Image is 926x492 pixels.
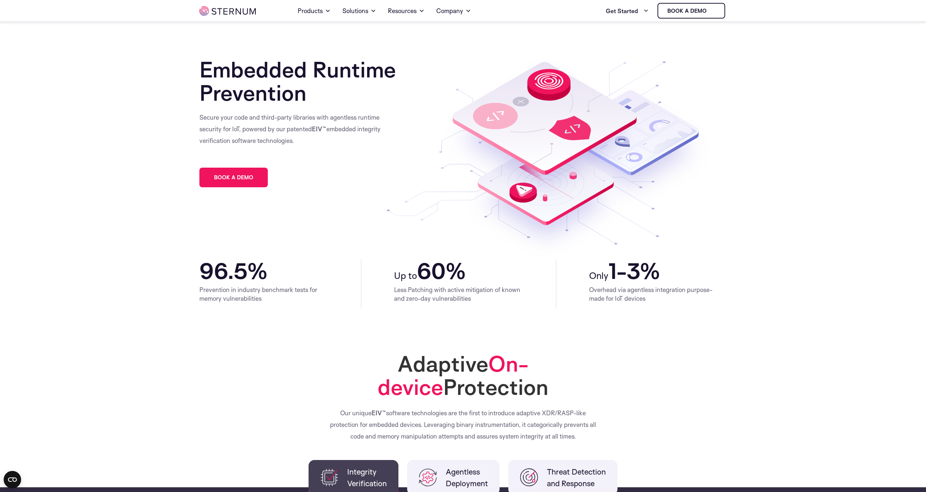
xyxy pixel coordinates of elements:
span: Up to [394,269,417,281]
h2: 60% [394,259,523,283]
a: Get Started [606,4,649,18]
img: Runtime Protection [387,58,714,259]
p: Less Patching with active mitigation of known and zero-day vulnerabilities [394,285,523,303]
b: EIV™ [371,409,386,417]
a: Book a demo [199,168,268,187]
b: EIV™ [312,125,326,133]
p: Prevention in industry benchmark tests for memory vulnerabilities [199,285,329,303]
img: sternum iot [199,6,256,16]
h2: 96.5% [199,259,329,283]
h1: Embedded Runtime Prevention [199,58,410,104]
p: Our unique software technologies are the first to introduce adaptive XDR/RASP-like protection for... [327,407,600,442]
img: Threat Detection and Response [520,468,538,487]
img: Agentless Deployment [419,468,437,487]
h2: 1-3% [589,259,727,283]
img: Integrity Verification [320,468,338,487]
span: Integrity Verification [347,466,387,489]
span: Threat Detection and Response [547,466,606,489]
a: Products [298,1,331,21]
a: Resources [388,1,425,21]
p: Secure your code and third-party libraries with agentless runtime security for IoT, powered by ou... [199,112,381,147]
span: Book a demo [214,175,253,180]
p: Overhead via agentless integration purpose-made for IoT devices [589,285,727,303]
a: Solutions [342,1,376,21]
a: Book a demo [657,3,725,19]
button: Open CMP widget [4,471,21,488]
span: Only [589,269,608,281]
a: Company [436,1,471,21]
span: Agentless Deployment [446,466,488,489]
h2: Adaptive Protection [318,352,609,399]
span: On-device [378,350,529,400]
img: sternum iot [710,8,715,14]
